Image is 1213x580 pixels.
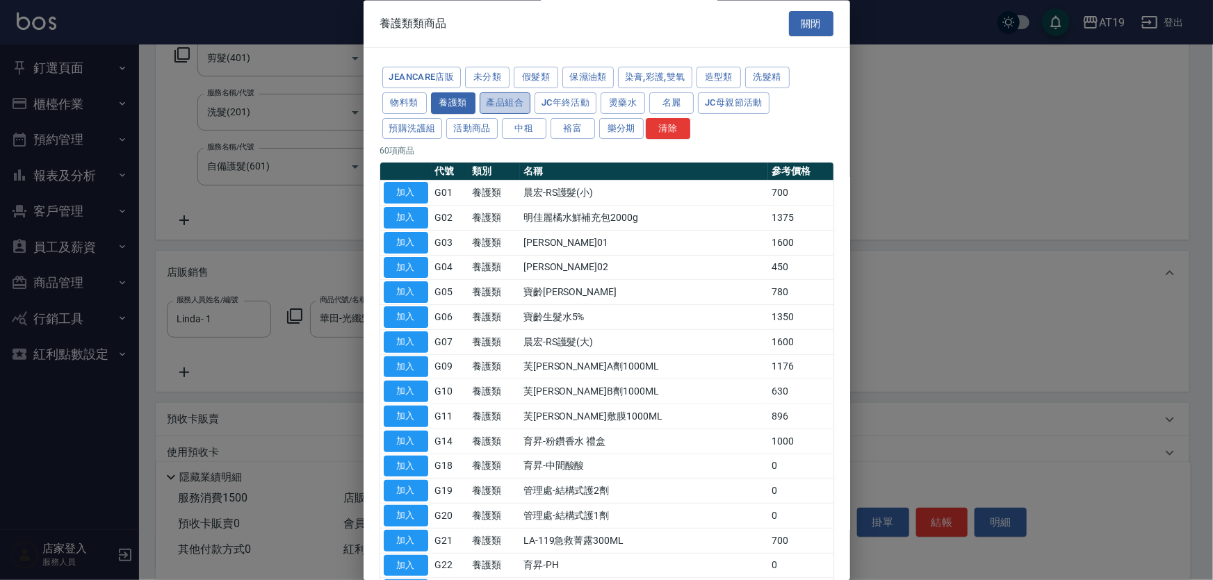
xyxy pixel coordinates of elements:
button: 加入 [384,431,428,452]
th: 名稱 [520,163,768,181]
td: 養護類 [469,454,520,479]
td: G22 [432,554,469,579]
td: 養護類 [469,256,520,281]
button: 加入 [384,232,428,254]
td: G06 [432,305,469,330]
th: 類別 [469,163,520,181]
td: 養護類 [469,429,520,454]
td: 養護類 [469,305,520,330]
td: 養護類 [469,206,520,231]
p: 60 項商品 [380,145,833,158]
button: JC年終活動 [535,92,596,114]
td: 1375 [768,206,833,231]
button: 中租 [502,118,546,140]
button: 名麗 [649,92,694,114]
span: 養護類類商品 [380,17,447,31]
td: 養護類 [469,355,520,380]
td: 育昇-粉鑽香水 禮盒 [520,429,768,454]
button: 加入 [384,307,428,329]
button: 預購洗護組 [382,118,443,140]
td: 0 [768,454,833,479]
button: 裕富 [551,118,595,140]
td: G11 [432,404,469,429]
button: 樂分期 [599,118,644,140]
button: JC母親節活動 [698,92,770,114]
td: 780 [768,280,833,305]
button: 保濕油類 [562,67,614,89]
td: 芙[PERSON_NAME]敷膜1000ML [520,404,768,429]
button: 產品組合 [480,92,531,114]
button: 加入 [384,530,428,552]
button: 加入 [384,506,428,527]
td: 寶齡生髮水5% [520,305,768,330]
td: 630 [768,379,833,404]
td: 0 [768,479,833,504]
td: G10 [432,379,469,404]
button: 加入 [384,183,428,204]
button: 加入 [384,481,428,502]
td: 寶齡[PERSON_NAME] [520,280,768,305]
button: 未分類 [465,67,510,89]
td: G14 [432,429,469,454]
td: 養護類 [469,231,520,256]
td: 1350 [768,305,833,330]
button: 活動商品 [446,118,498,140]
td: 明佳麗橘水鮮補充包2000g [520,206,768,231]
td: 養護類 [469,504,520,529]
button: 加入 [384,406,428,428]
td: 700 [768,181,833,206]
button: 燙藥水 [601,92,645,114]
td: 芙[PERSON_NAME]B劑1000ML [520,379,768,404]
button: 染膏,彩護,雙氧 [618,67,692,89]
td: G09 [432,355,469,380]
button: 假髮類 [514,67,558,89]
td: 育昇-中間酸酸 [520,454,768,479]
button: 加入 [384,257,428,279]
td: 700 [768,529,833,554]
td: 養護類 [469,529,520,554]
td: 896 [768,404,833,429]
td: 1000 [768,429,833,454]
button: 洗髮精 [745,67,790,89]
button: 關閉 [789,11,833,37]
td: [PERSON_NAME]01 [520,231,768,256]
td: 養護類 [469,479,520,504]
button: 清除 [646,118,690,140]
td: G18 [432,454,469,479]
button: 加入 [384,456,428,477]
td: G03 [432,231,469,256]
td: 1600 [768,231,833,256]
td: 管理處-結構式護1劑 [520,504,768,529]
button: 加入 [384,555,428,577]
td: 養護類 [469,404,520,429]
td: 晨宏-RS護髮(小) [520,181,768,206]
th: 代號 [432,163,469,181]
button: 加入 [384,208,428,229]
td: 養護類 [469,280,520,305]
td: 0 [768,504,833,529]
td: G01 [432,181,469,206]
button: 加入 [384,356,428,378]
th: 參考價格 [768,163,833,181]
button: 加入 [384,282,428,304]
button: JeanCare店販 [382,67,462,89]
td: [PERSON_NAME]02 [520,256,768,281]
td: 芙[PERSON_NAME]A劑1000ML [520,355,768,380]
td: G19 [432,479,469,504]
td: 養護類 [469,554,520,579]
td: 1176 [768,355,833,380]
button: 加入 [384,381,428,403]
button: 物料類 [382,92,427,114]
td: 1600 [768,330,833,355]
button: 養護類 [431,92,475,114]
td: G20 [432,504,469,529]
td: LA-119急救菁露300ML [520,529,768,554]
td: 晨宏-RS護髮(大) [520,330,768,355]
td: G05 [432,280,469,305]
td: 0 [768,554,833,579]
button: 加入 [384,331,428,353]
td: G07 [432,330,469,355]
td: G02 [432,206,469,231]
td: G04 [432,256,469,281]
td: 管理處-結構式護2劑 [520,479,768,504]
